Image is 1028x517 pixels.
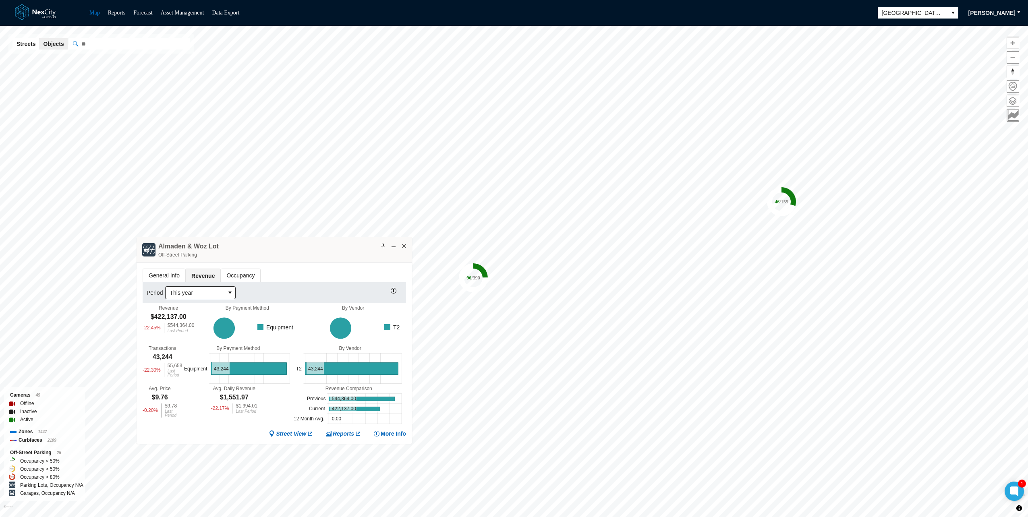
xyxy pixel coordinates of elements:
text: 544,364.00 [332,396,356,401]
div: Double-click to make header text selectable [158,242,219,259]
a: Asset Management [161,10,204,16]
label: Offline [20,399,34,407]
g: 43,244 [211,362,287,374]
g: 43,244 [305,362,398,374]
div: $544,364.00 [168,323,195,328]
button: Objects [39,38,68,50]
button: select [948,7,958,19]
span: 45 [36,393,40,397]
span: 1447 [38,430,47,434]
tspan: / 390 [471,275,480,281]
button: Key metrics [1007,109,1019,122]
text: 43,244 [214,366,229,371]
div: Last Period [168,369,182,377]
div: By Payment Method [182,345,294,351]
div: 43,244 [153,353,172,362]
div: 1 [1018,480,1026,488]
div: Map marker [767,187,796,216]
button: Zoom out [1007,51,1019,64]
div: By Payment Method [194,305,300,311]
div: Last Period [236,409,257,414]
tspan: 96 [466,275,471,281]
div: -22.45 % [143,323,161,333]
tspan: 46 [775,199,779,205]
div: Revenue Comparison [292,386,406,391]
g: 422,137.00 [329,407,380,411]
label: Occupancy > 80% [20,473,60,481]
label: Parking Lots, Occupancy N/A [20,481,83,489]
div: Last Period [165,409,177,418]
button: Zoom in [1007,37,1019,49]
text: Previous [307,396,326,401]
button: [PERSON_NAME] [963,6,1021,19]
button: Toggle attribution [1014,503,1024,513]
div: $1,994.01 [236,403,257,408]
button: Home [1007,80,1019,93]
div: Avg. Price [149,386,170,391]
button: More Info [373,430,406,438]
span: [GEOGRAPHIC_DATA][PERSON_NAME] [882,9,944,17]
a: Street View [269,430,313,438]
a: Forecast [133,10,152,16]
span: Streets [17,40,35,48]
div: -22.30 % [143,363,161,377]
a: Data Export [212,10,239,16]
span: [PERSON_NAME] [968,9,1016,17]
div: Cameras [10,391,79,399]
a: Reports [325,430,361,438]
text: Current [309,406,325,412]
div: $9.78 [165,403,177,408]
span: 2109 [48,438,56,443]
button: Streets [12,38,39,50]
text: 422,137.00 [332,406,356,412]
a: Map [89,10,100,16]
span: More Info [381,430,406,438]
button: Reset bearing to north [1007,66,1019,78]
div: Off-Street Parking [158,251,219,259]
g: 422,137.00 [213,317,235,339]
g: 544,364.00 [329,397,395,401]
div: $1,551.97 [220,393,249,402]
label: Occupancy > 50% [20,465,60,473]
div: Off-Street Parking [10,449,79,457]
text: Equipment [184,366,207,371]
div: $9.76 [152,393,168,402]
span: Toggle attribution [1017,504,1022,513]
div: Avg. Daily Revenue [213,386,255,391]
a: Mapbox homepage [4,505,13,515]
label: Inactive [20,407,37,416]
div: By Vendor [294,345,406,351]
text: 12 Month Avg. [294,416,325,422]
g: 422,137.00 [330,317,351,339]
div: 55,653 [168,363,182,368]
text: 0.00 [332,416,342,422]
div: Map marker [459,263,488,292]
a: Reports [108,10,126,16]
div: $422,137.00 [151,312,187,321]
h4: Double-click to make header text selectable [158,242,219,251]
label: Active [20,416,33,424]
div: Last Period [168,329,195,333]
span: Revenue [186,269,220,282]
span: 25 [57,451,61,455]
div: -22.17 % [211,403,229,414]
span: Reports [333,430,354,438]
span: Zoom out [1007,52,1019,63]
label: Period [147,289,165,297]
span: Objects [43,40,64,48]
button: Layers management [1007,95,1019,107]
g: Equipment [255,323,293,331]
span: Occupancy [221,269,260,282]
span: This year [170,289,221,297]
label: Occupancy < 50% [20,457,60,465]
tspan: / 155 [779,199,788,205]
div: By Vendor [300,305,406,311]
div: Transactions [149,345,176,351]
text: T2 [296,366,302,371]
div: Revenue [159,305,178,311]
span: Street View [276,430,306,438]
div: Zones [10,428,79,436]
g: T2 [382,323,400,331]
